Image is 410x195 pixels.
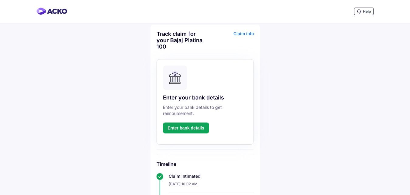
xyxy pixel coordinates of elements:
div: Claim info [207,31,254,54]
div: Claim intimated [169,173,254,179]
div: Enter your bank details to get reimbursement. [163,104,247,116]
img: horizontal-gradient.png [36,8,67,15]
button: Enter bank details [163,123,209,133]
span: Help [363,9,371,14]
div: [DATE] 10:02 AM [169,179,254,192]
h6: Timeline [157,161,254,167]
div: Enter your bank details [163,94,247,101]
div: Track claim for your Bajaj Platina 100 [157,31,204,50]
